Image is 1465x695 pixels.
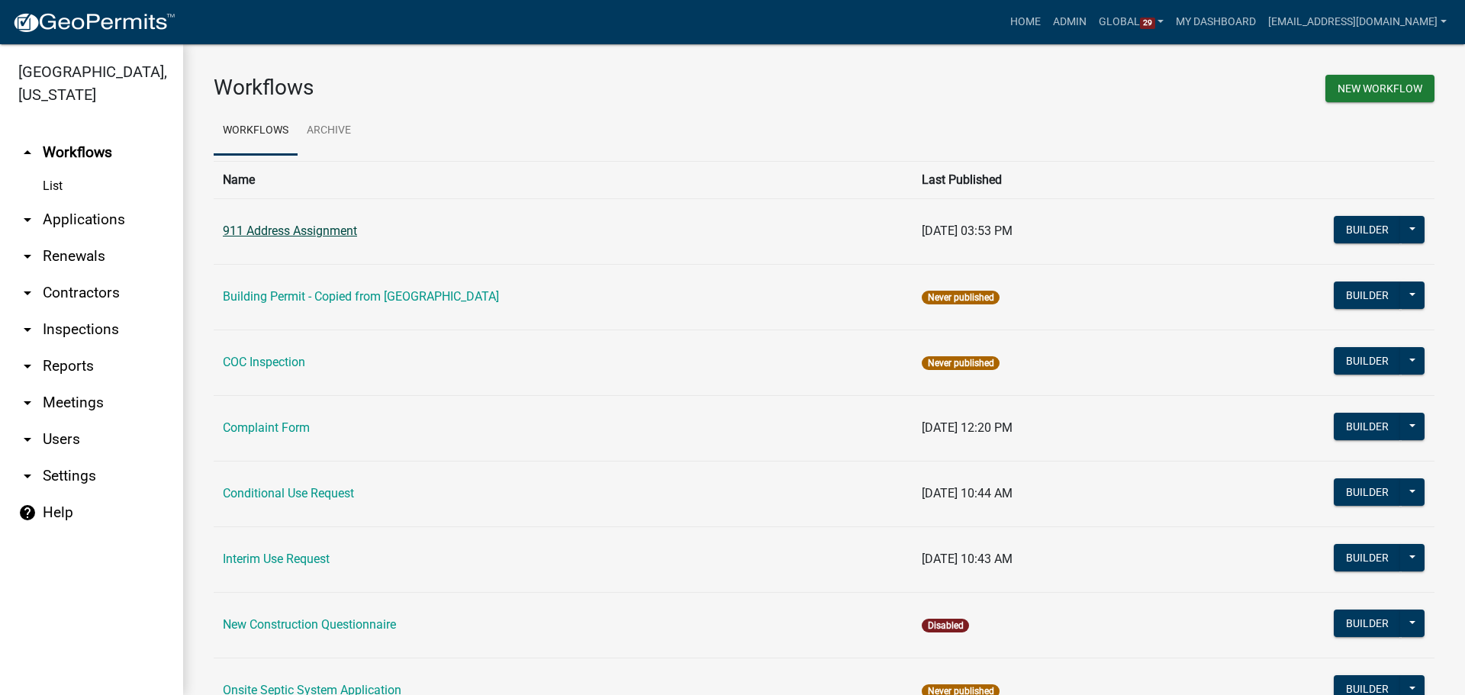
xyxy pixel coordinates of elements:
span: Never published [922,291,999,304]
span: Disabled [922,619,968,632]
span: [DATE] 03:53 PM [922,224,1013,238]
i: arrow_drop_down [18,320,37,339]
button: Builder [1334,347,1401,375]
span: [DATE] 10:44 AM [922,486,1013,500]
button: Builder [1334,282,1401,309]
i: arrow_drop_up [18,143,37,162]
a: New Construction Questionnaire [223,617,396,632]
button: Builder [1334,413,1401,440]
i: arrow_drop_down [18,357,37,375]
button: New Workflow [1325,75,1434,102]
i: arrow_drop_down [18,211,37,229]
button: Builder [1334,610,1401,637]
button: Builder [1334,216,1401,243]
a: Interim Use Request [223,552,330,566]
i: arrow_drop_down [18,430,37,449]
span: Never published [922,356,999,370]
i: arrow_drop_down [18,467,37,485]
a: Global29 [1093,8,1170,37]
span: [DATE] 10:43 AM [922,552,1013,566]
a: Conditional Use Request [223,486,354,500]
a: Building Permit - Copied from [GEOGRAPHIC_DATA] [223,289,499,304]
a: Admin [1047,8,1093,37]
i: arrow_drop_down [18,394,37,412]
th: Name [214,161,913,198]
a: Workflows [214,107,298,156]
a: COC Inspection [223,355,305,369]
h3: Workflows [214,75,813,101]
span: 29 [1140,18,1155,30]
button: Builder [1334,544,1401,571]
i: arrow_drop_down [18,284,37,302]
a: Complaint Form [223,420,310,435]
i: arrow_drop_down [18,247,37,265]
a: Home [1004,8,1047,37]
a: Archive [298,107,360,156]
th: Last Published [913,161,1171,198]
span: [DATE] 12:20 PM [922,420,1013,435]
a: [EMAIL_ADDRESS][DOMAIN_NAME] [1262,8,1453,37]
a: 911 Address Assignment [223,224,357,238]
a: My Dashboard [1170,8,1262,37]
button: Builder [1334,478,1401,506]
i: help [18,504,37,522]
